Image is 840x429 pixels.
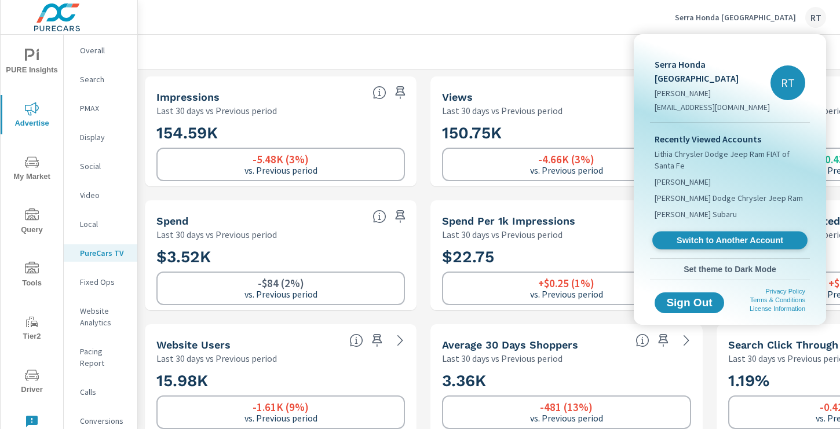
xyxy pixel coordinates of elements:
[770,65,805,100] div: RT
[655,132,805,146] p: Recently Viewed Accounts
[655,87,770,99] p: [PERSON_NAME]
[655,57,770,85] p: Serra Honda [GEOGRAPHIC_DATA]
[655,208,737,220] span: [PERSON_NAME] Subaru
[652,232,808,250] a: Switch to Another Account
[655,192,803,204] span: [PERSON_NAME] Dodge Chrysler Jeep Ram
[655,148,805,171] span: Lithia Chrysler Dodge Jeep Ram FIAT of Santa Fe
[655,264,805,274] span: Set theme to Dark Mode
[766,288,805,295] a: Privacy Policy
[750,305,805,312] a: License Information
[655,292,724,313] button: Sign Out
[655,176,711,188] span: [PERSON_NAME]
[659,235,801,246] span: Switch to Another Account
[650,259,810,280] button: Set theme to Dark Mode
[655,101,770,113] p: [EMAIL_ADDRESS][DOMAIN_NAME]
[664,298,715,308] span: Sign Out
[750,296,805,303] a: Terms & Conditions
